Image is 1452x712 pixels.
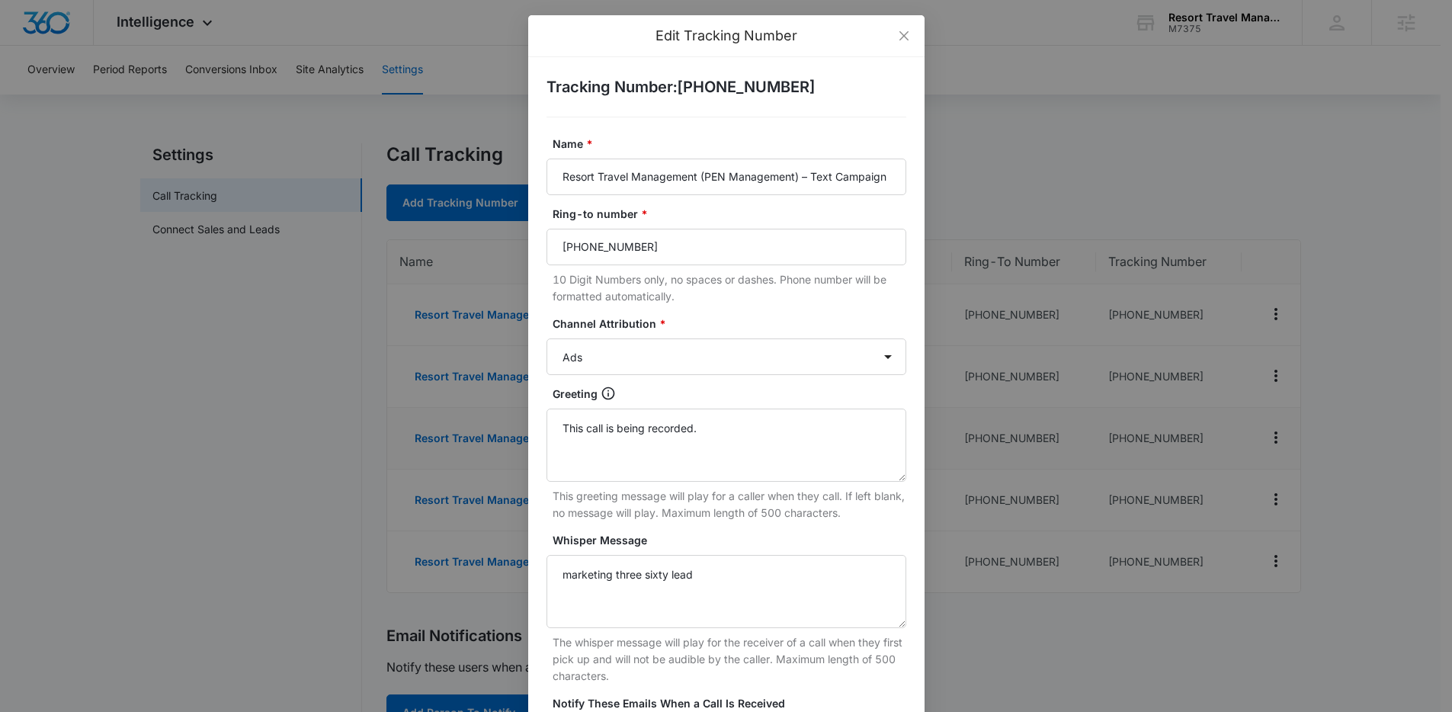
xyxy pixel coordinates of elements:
[553,386,598,403] p: Greeting
[553,206,912,223] label: Ring-to number
[553,634,906,685] p: The whisper message will play for the receiver of a call when they first pick up and will not be ...
[553,136,912,152] label: Name
[547,27,906,44] div: Edit Tracking Number
[553,316,912,332] label: Channel Attribution
[553,271,906,305] p: 10 Digit Numbers only, no spaces or dashes. Phone number will be formatted automatically.
[547,555,906,628] textarea: marketing three sixty lead
[553,695,912,712] label: Notify These Emails When a Call Is Received
[883,15,925,56] button: Close
[553,532,912,549] label: Whisper Message
[898,30,910,42] span: close
[547,75,906,98] h2: Tracking Number : [PHONE_NUMBER]
[553,488,906,521] p: This greeting message will play for a caller when they call. If left blank, no message will play....
[547,409,906,482] textarea: This call is being recorded.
